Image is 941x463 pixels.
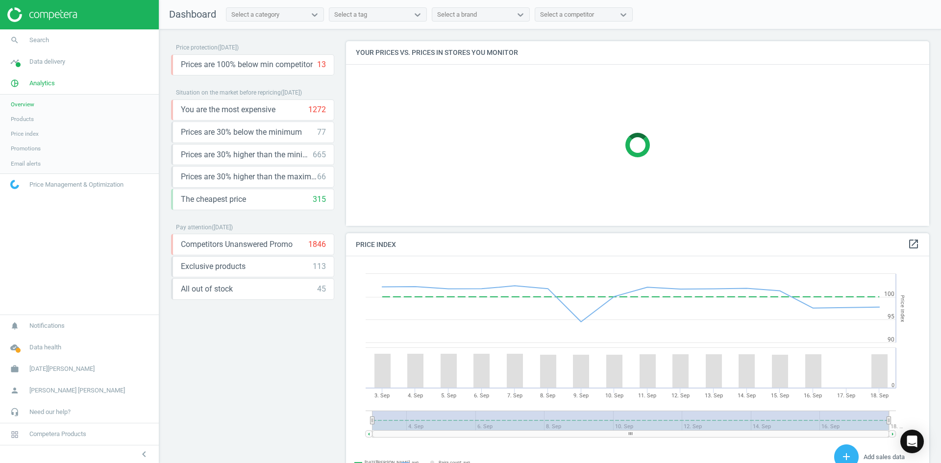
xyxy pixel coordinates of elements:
[705,392,723,399] tspan: 13. Sep
[408,392,423,399] tspan: 4. Sep
[29,430,86,439] span: Competera Products
[908,238,919,250] i: open_in_new
[29,36,49,45] span: Search
[5,317,24,335] i: notifications
[671,392,690,399] tspan: 12. Sep
[176,224,212,231] span: Pay attention
[638,392,656,399] tspan: 11. Sep
[11,115,34,123] span: Products
[841,451,852,463] i: add
[181,59,313,70] span: Prices are 100% below min competitor
[29,57,65,66] span: Data delivery
[29,321,65,330] span: Notifications
[308,104,326,115] div: 1272
[317,59,326,70] div: 13
[11,100,34,108] span: Overview
[771,392,789,399] tspan: 15. Sep
[474,392,489,399] tspan: 6. Sep
[313,149,326,160] div: 665
[5,403,24,421] i: headset_mic
[540,392,555,399] tspan: 8. Sep
[346,233,929,256] h4: Price Index
[11,145,41,152] span: Promotions
[317,284,326,294] div: 45
[573,392,589,399] tspan: 9. Sep
[884,291,894,297] text: 100
[738,392,756,399] tspan: 14. Sep
[346,41,929,64] h4: Your prices vs. prices in stores you monitor
[29,386,125,395] span: [PERSON_NAME] [PERSON_NAME]
[5,381,24,400] i: person
[507,392,522,399] tspan: 7. Sep
[10,180,19,189] img: wGWNvw8QSZomAAAAABJRU5ErkJggg==
[864,453,905,461] span: Add sales data
[888,336,894,343] text: 90
[181,239,293,250] span: Competitors Unanswered Promo
[29,79,55,88] span: Analytics
[212,224,233,231] span: ( [DATE] )
[908,238,919,251] a: open_in_new
[29,408,71,416] span: Need our help?
[313,261,326,272] div: 113
[900,430,924,453] div: Open Intercom Messenger
[441,392,456,399] tspan: 5. Sep
[181,149,313,160] span: Prices are 30% higher than the minimum
[605,392,623,399] tspan: 10. Sep
[176,44,218,51] span: Price protection
[181,127,302,138] span: Prices are 30% below the minimum
[5,338,24,357] i: cloud_done
[540,10,594,19] div: Select a competitor
[317,127,326,138] div: 77
[837,392,855,399] tspan: 17. Sep
[891,423,903,430] tspan: 18. …
[437,10,477,19] div: Select a brand
[181,284,233,294] span: All out of stock
[29,180,124,189] span: Price Management & Optimization
[181,194,246,205] span: The cheapest price
[181,171,317,182] span: Prices are 30% higher than the maximal
[218,44,239,51] span: ( [DATE] )
[181,104,275,115] span: You are the most expensive
[11,130,39,138] span: Price index
[888,313,894,320] text: 95
[870,392,889,399] tspan: 18. Sep
[132,448,156,461] button: chevron_left
[804,392,822,399] tspan: 16. Sep
[176,89,281,96] span: Situation on the market before repricing
[11,160,41,168] span: Email alerts
[169,8,216,20] span: Dashboard
[5,74,24,93] i: pie_chart_outlined
[29,343,61,352] span: Data health
[308,239,326,250] div: 1846
[317,171,326,182] div: 66
[5,360,24,378] i: work
[5,31,24,49] i: search
[891,382,894,389] text: 0
[231,10,279,19] div: Select a category
[334,10,367,19] div: Select a tag
[29,365,95,373] span: [DATE][PERSON_NAME]
[281,89,302,96] span: ( [DATE] )
[7,7,77,22] img: ajHJNr6hYgQAAAAASUVORK5CYII=
[5,52,24,71] i: timeline
[899,295,906,322] tspan: Price Index
[138,448,150,460] i: chevron_left
[313,194,326,205] div: 315
[374,392,390,399] tspan: 3. Sep
[181,261,246,272] span: Exclusive products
